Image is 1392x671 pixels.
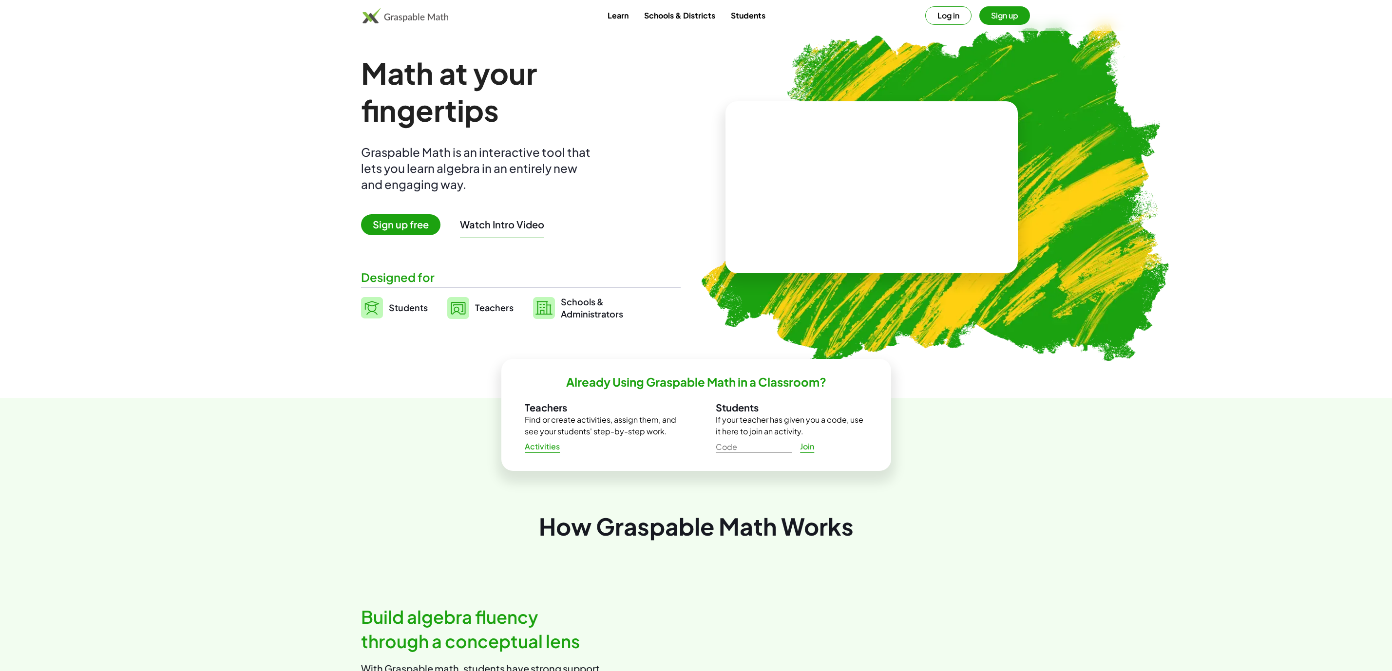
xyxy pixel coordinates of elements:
a: Students [723,6,773,24]
div: How Graspable Math Works [361,510,1031,542]
span: Students [389,302,428,313]
div: Designed for [361,269,681,285]
img: svg%3e [533,297,555,319]
p: Find or create activities, assign them, and see your students' step-by-step work. [525,414,677,437]
a: Learn [600,6,636,24]
span: Schools & Administrators [561,296,623,320]
a: Students [361,296,428,320]
h2: Build algebra fluency through a conceptual lens [361,605,605,654]
a: Schools &Administrators [533,296,623,320]
a: Activities [517,438,568,455]
p: If your teacher has given you a code, use it here to join an activity. [716,414,868,437]
span: Teachers [475,302,514,313]
img: svg%3e [361,297,383,318]
h1: Math at your fingertips [361,55,671,129]
a: Join [792,438,823,455]
span: Join [800,442,815,452]
img: svg%3e [447,297,469,319]
div: Graspable Math is an interactive tool that lets you learn algebra in an entirely new and engaging... [361,144,595,192]
button: Log in [925,6,972,25]
span: Activities [525,442,560,452]
h3: Students [716,401,868,414]
a: Schools & Districts [636,6,723,24]
h2: Already Using Graspable Math in a Classroom? [566,374,826,390]
h3: Teachers [525,401,677,414]
button: Watch Intro Video [460,218,544,231]
button: Sign up [979,6,1030,25]
span: Sign up free [361,214,440,235]
video: What is this? This is dynamic math notation. Dynamic math notation plays a central role in how Gr... [799,151,945,224]
a: Teachers [447,296,514,320]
